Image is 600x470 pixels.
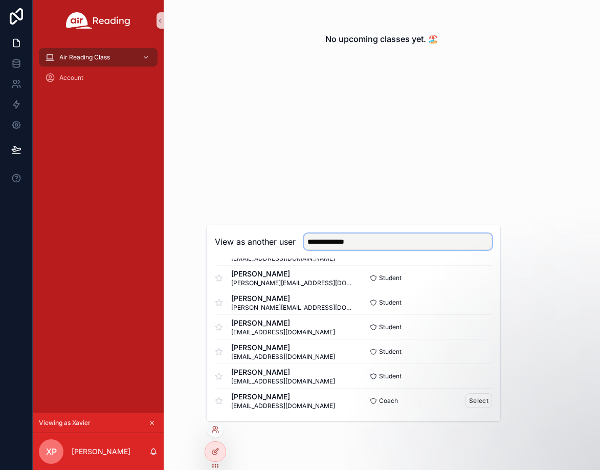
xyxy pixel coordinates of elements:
span: Student [379,323,402,331]
iframe: Intercom notifications message [395,393,600,465]
span: Student [379,274,402,282]
h2: No upcoming classes yet. 🏖️ [325,33,438,45]
span: Student [379,298,402,307]
span: [PERSON_NAME] [231,343,335,353]
span: Coach [379,397,398,405]
a: Account [39,69,158,87]
a: Air Reading Class [39,48,158,67]
span: [EMAIL_ADDRESS][DOMAIN_NAME] [231,353,335,361]
span: [PERSON_NAME][EMAIL_ADDRESS][DOMAIN_NAME] [231,279,353,287]
span: Air Reading Class [59,53,110,61]
span: Student [379,372,402,380]
span: [EMAIL_ADDRESS][DOMAIN_NAME] [231,328,335,336]
span: [PERSON_NAME] [231,293,353,304]
span: Student [379,348,402,356]
div: scrollable content [33,41,164,100]
span: XP [46,445,57,458]
span: Viewing as Xavier [39,419,91,427]
span: [PERSON_NAME] [231,392,335,402]
span: [PERSON_NAME] [231,367,335,377]
span: [PERSON_NAME][EMAIL_ADDRESS][DOMAIN_NAME] [231,304,353,312]
span: [EMAIL_ADDRESS][DOMAIN_NAME] [231,377,335,386]
span: [EMAIL_ADDRESS][DOMAIN_NAME] [231,402,335,410]
span: [PERSON_NAME] [231,269,353,279]
h2: View as another user [215,236,296,248]
span: Account [59,74,83,82]
span: [PERSON_NAME] [231,318,335,328]
p: [PERSON_NAME] [72,446,130,457]
img: App logo [66,12,130,29]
